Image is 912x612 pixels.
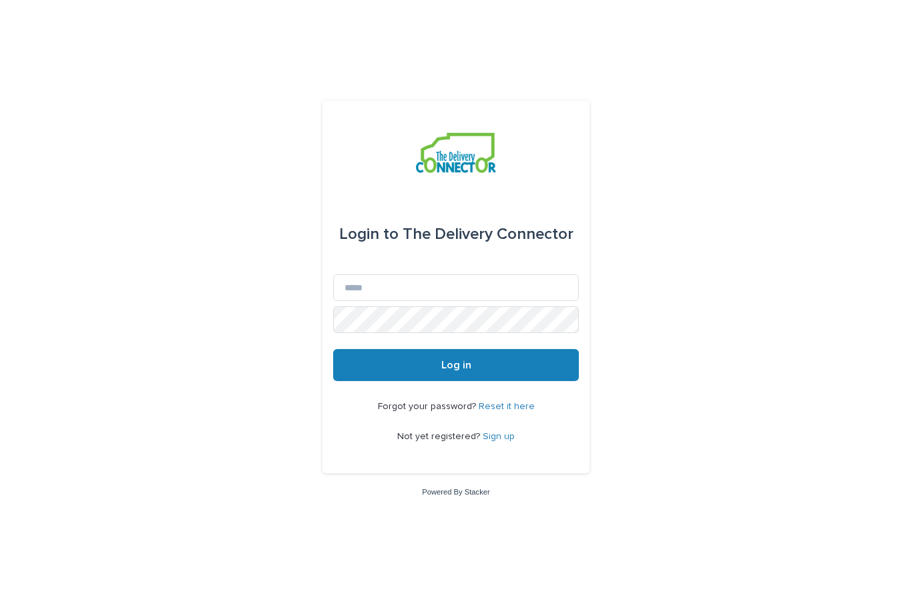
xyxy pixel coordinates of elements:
[479,402,535,411] a: Reset it here
[333,349,579,381] button: Log in
[441,360,471,370] span: Log in
[416,133,495,173] img: aCWQmA6OSGG0Kwt8cj3c
[339,226,399,242] span: Login to
[378,402,479,411] span: Forgot your password?
[339,216,574,253] div: The Delivery Connector
[397,432,483,441] span: Not yet registered?
[483,432,515,441] a: Sign up
[422,488,489,496] a: Powered By Stacker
